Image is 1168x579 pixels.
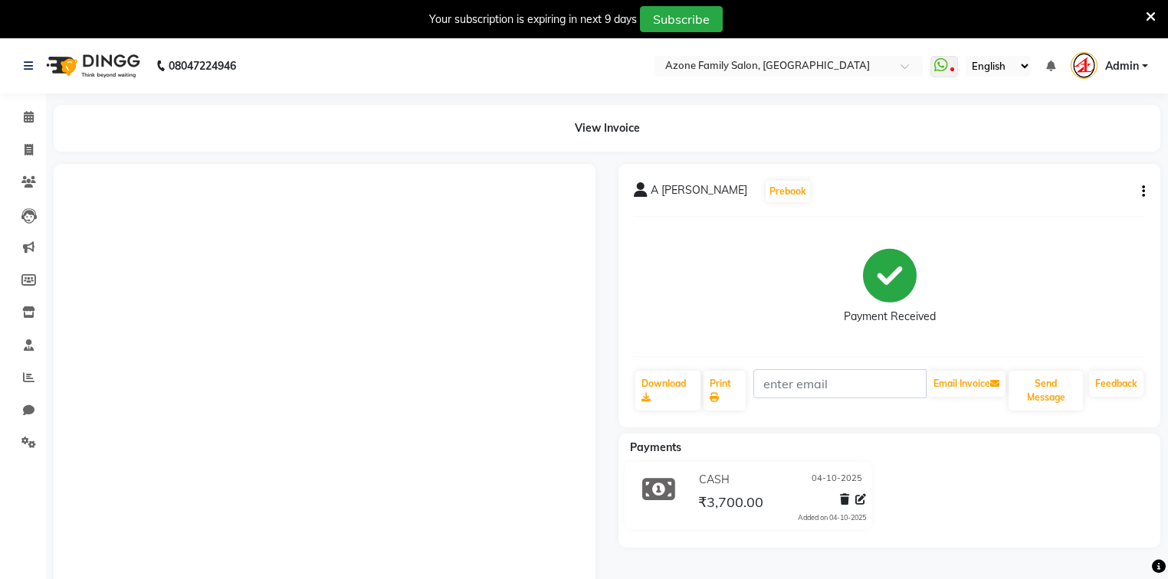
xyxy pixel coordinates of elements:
img: logo [39,44,144,87]
div: Added on 04-10-2025 [798,512,866,523]
span: Admin [1105,58,1139,74]
input: enter email [753,369,927,398]
span: CASH [699,472,730,488]
div: Payment Received [844,309,936,325]
a: Print [704,371,746,411]
img: Admin [1071,52,1097,79]
button: Prebook [766,181,810,202]
a: Download [635,371,700,411]
span: 04-10-2025 [812,472,862,488]
b: 08047224946 [169,44,236,87]
button: Send Message [1009,371,1083,411]
span: Payments [630,440,681,454]
div: View Invoice [54,105,1160,152]
button: Email Invoice [927,371,1006,397]
a: Feedback [1089,371,1143,397]
div: Your subscription is expiring in next 9 days [429,11,637,28]
button: Subscribe [640,6,723,32]
span: A [PERSON_NAME] [651,182,747,204]
span: ₹3,700.00 [698,493,763,515]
